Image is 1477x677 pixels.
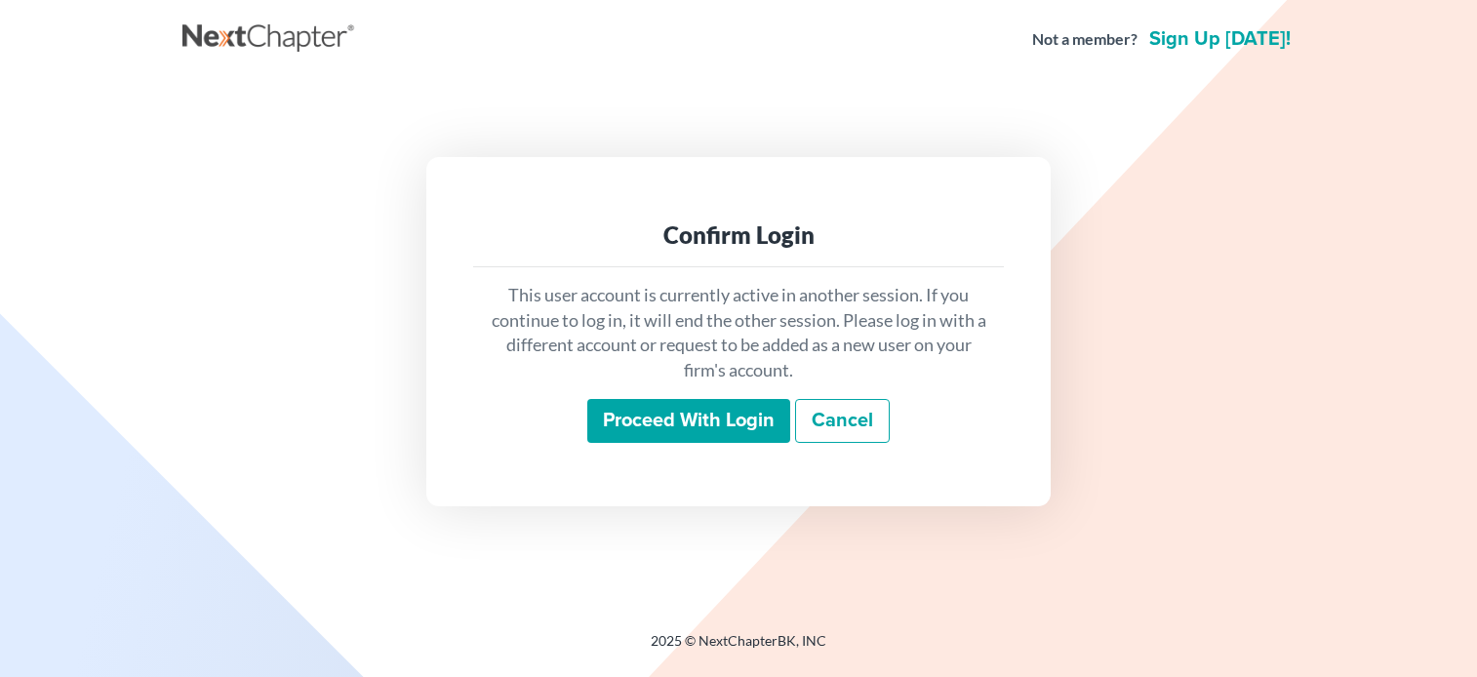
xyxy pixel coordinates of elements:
a: Cancel [795,399,890,444]
input: Proceed with login [587,399,790,444]
a: Sign up [DATE]! [1145,29,1295,49]
p: This user account is currently active in another session. If you continue to log in, it will end ... [489,283,988,383]
div: Confirm Login [489,219,988,251]
div: 2025 © NextChapterBK, INC [182,631,1295,666]
strong: Not a member? [1032,28,1138,51]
